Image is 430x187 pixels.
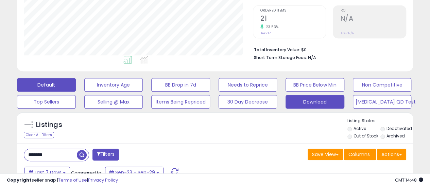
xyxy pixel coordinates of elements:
[260,9,326,13] span: Ordered Items
[344,149,376,160] button: Columns
[17,95,76,109] button: Top Sellers
[84,95,143,109] button: Selling @ Max
[24,132,54,138] div: Clear All Filters
[219,95,277,109] button: 30 Day Decrease
[353,133,378,139] label: Out of Stock
[348,151,370,158] span: Columns
[386,126,412,131] label: Deactivated
[151,95,210,109] button: Items Being Repriced
[353,95,412,109] button: [MEDICAL_DATA] QD Test
[35,169,62,176] span: Last 7 Days
[377,149,406,160] button: Actions
[24,167,70,178] button: Last 7 Days
[353,126,366,131] label: Active
[71,170,102,176] span: Compared to:
[151,78,210,92] button: BB Drop in 7d
[36,120,62,130] h5: Listings
[308,54,316,61] span: N/A
[260,15,326,24] h2: 21
[254,47,300,53] b: Total Inventory Value:
[286,78,344,92] button: BB Price Below Min
[84,78,143,92] button: Inventory Age
[260,31,271,35] small: Prev: 17
[219,78,277,92] button: Needs to Reprice
[58,177,87,183] a: Terms of Use
[115,169,155,176] span: Sep-23 - Sep-29
[340,31,354,35] small: Prev: N/A
[353,78,412,92] button: Non Competitive
[308,149,343,160] button: Save View
[105,167,164,178] button: Sep-23 - Sep-29
[7,177,32,183] strong: Copyright
[286,95,344,109] button: Download
[254,55,307,60] b: Short Term Storage Fees:
[88,177,118,183] a: Privacy Policy
[386,133,405,139] label: Archived
[395,177,423,183] span: 2025-10-7 14:48 GMT
[347,118,413,124] p: Listing States:
[17,78,76,92] button: Default
[340,15,406,24] h2: N/A
[263,24,279,30] small: 23.53%
[254,45,401,53] li: $0
[340,9,406,13] span: ROI
[92,149,119,161] button: Filters
[7,177,118,184] div: seller snap | |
